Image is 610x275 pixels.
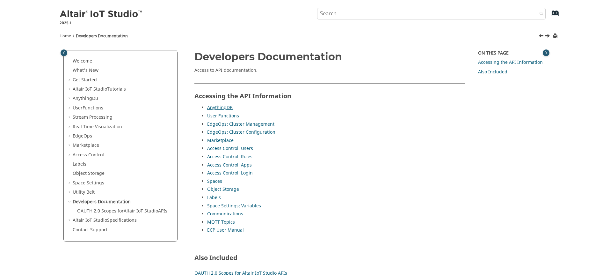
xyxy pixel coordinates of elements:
[207,186,239,193] a: Object Storage
[207,113,239,119] a: User Functions
[207,227,244,234] a: ECP User Manual
[68,199,73,205] span: Collapse Developers Documentation
[73,152,104,158] a: Access Control
[73,189,95,196] a: Utility Belt
[60,33,71,39] a: Home
[207,104,233,111] a: AnythingDB
[68,124,73,130] span: Expand Real Time Visualization
[207,162,252,168] a: Access Control: Apps
[68,152,73,158] span: Expand Access Control
[73,161,86,167] a: Labels
[73,58,92,64] a: Welcome
[546,33,551,41] a: Next topic: OAUTH 2.0 Scopes for Altair IoT Studio APIs
[543,49,549,56] button: Toggle topic table of content
[207,178,222,185] a: Spaces
[73,198,131,205] a: Developers Documentation
[61,49,67,56] button: Toggle publishing table of content
[73,95,98,102] a: AnythingDB
[194,51,465,62] h1: Developers Documentation
[478,50,547,56] div: On this page
[194,67,465,74] p: Access to API documentation.
[68,189,73,196] span: Expand Utility Belt
[60,20,143,26] p: 2025.1
[73,86,126,93] a: Altair IoT StudioTutorials
[60,9,143,19] img: Altair IoT Studio
[207,145,253,152] a: Access Control: Users
[77,208,167,214] a: OAUTH 2.0 Scopes forAltair IoT StudioAPIs
[207,153,252,160] a: Access Control: Roles
[76,33,128,39] a: Developers Documentation
[73,217,107,224] span: Altair IoT Studio
[68,58,173,233] ul: Table of Contents
[73,67,98,74] a: What's New
[317,8,546,19] input: Search query
[68,77,73,83] span: Expand Get Started
[68,105,73,111] span: Expand UserFunctions
[207,121,274,128] a: EdgeOps: Cluster Management
[531,8,549,20] button: Search
[73,86,107,93] span: Altair IoT Studio
[73,114,113,121] a: Stream Processing
[73,123,122,130] a: Real Time Visualization
[124,208,158,214] span: Altair IoT Studio
[73,133,92,139] a: EdgeOps
[207,129,275,136] a: EdgeOps: Cluster Configuration
[68,95,73,102] span: Expand AnythingDB
[68,142,73,149] span: Expand Marketplace
[553,32,558,41] button: Print this page
[207,219,235,226] a: MQTT Topics
[207,194,221,201] a: Labels
[68,133,73,139] span: Expand EdgeOps
[68,217,73,224] span: Expand Altair IoT StudioSpecifications
[194,83,465,103] h2: Accessing the API Information
[478,59,543,66] a: Accessing the API Information
[73,217,137,224] a: Altair IoT StudioSpecifications
[194,245,465,264] h2: Also Included
[50,27,560,42] nav: Tools
[73,170,105,177] a: Object Storage
[207,211,243,217] a: Communications
[68,114,73,121] span: Expand Stream Processing
[539,33,544,41] a: Previous topic: API Inspector
[73,77,97,83] a: Get Started
[68,180,73,186] span: Expand Space Settings
[541,13,555,20] a: Go to index terms page
[68,86,73,93] span: Expand Altair IoT StudioTutorials
[73,105,103,111] a: UserFunctions
[73,180,104,186] a: Space Settings
[207,203,261,209] a: Space Settings: Variables
[83,105,103,111] span: Functions
[207,137,234,144] a: Marketplace
[478,69,507,75] a: Also Included
[207,170,253,176] a: Access Control: Login
[73,227,107,233] a: Contact Support
[73,142,99,149] a: Marketplace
